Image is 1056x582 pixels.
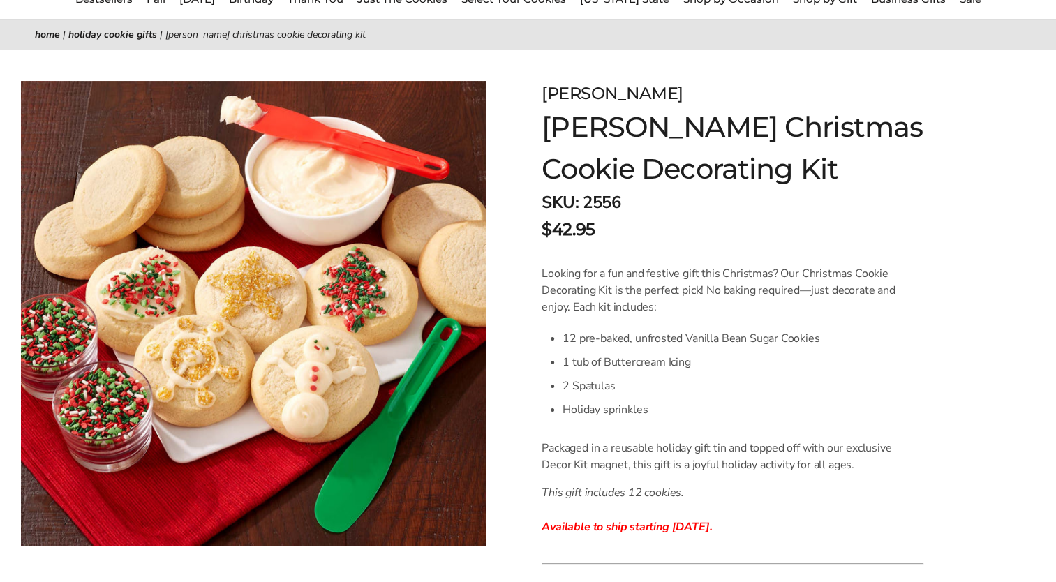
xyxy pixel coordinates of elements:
span: | [160,28,163,41]
span: 2556 [583,191,620,214]
div: [PERSON_NAME] [542,81,987,106]
span: 12 pre-baked, unfrosted Vanilla Bean Sugar Cookies [563,331,819,346]
strong: SKU: [542,191,579,214]
span: Holiday sprinkles [563,402,648,417]
span: This gift includes 12 cookies. [542,485,684,500]
span: 2 Spatulas [563,378,615,394]
span: | [63,28,66,41]
span: 1 tub of Buttercream Icing [563,355,690,370]
p: Packaged in a reusable holiday gift tin and topped off with our exclusive Decor Kit magnet, this ... [542,440,923,473]
h1: [PERSON_NAME] Christmas Cookie Decorating Kit [542,106,987,190]
a: Holiday Cookie Gifts [68,28,157,41]
span: $42.95 [542,217,595,242]
img: C. Krueger's Christmas Cookie Decorating Kit [21,81,486,546]
a: Home [35,28,60,41]
span: Available to ship starting [DATE]. [542,519,712,535]
span: [PERSON_NAME] Christmas Cookie Decorating Kit [165,28,366,41]
p: Looking for a fun and festive gift this Christmas? Our Christmas Cookie Decorating Kit is the per... [542,265,923,315]
nav: breadcrumbs [35,27,1021,43]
